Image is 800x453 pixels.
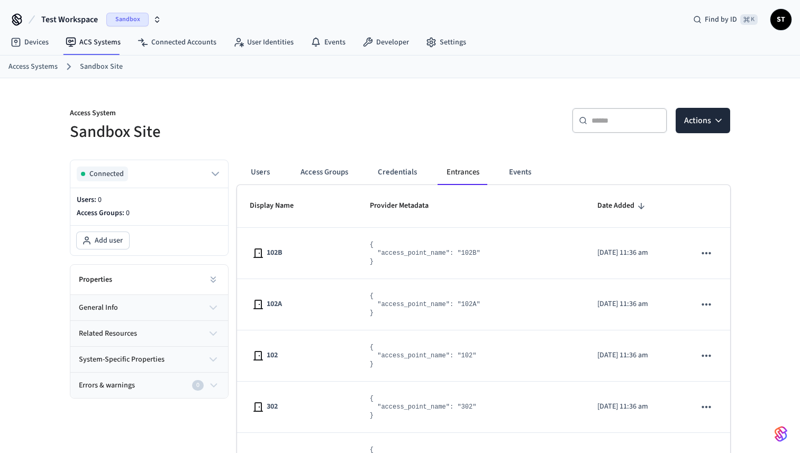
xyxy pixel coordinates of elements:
button: Entrances [438,160,488,185]
a: Settings [417,33,475,52]
p: [DATE] 11:36 am [597,299,670,310]
span: 302 [267,401,278,412]
a: ACS Systems [57,33,129,52]
button: related resources [70,321,228,346]
a: User Identities [225,33,302,52]
a: Access Systems [8,61,58,72]
span: Connected [89,169,124,179]
div: Find by ID⌘ K [685,10,766,29]
span: Display Name [250,198,307,214]
pre: { "access_point_name": "102B" } [370,241,480,266]
p: [DATE] 11:36 am [597,401,670,412]
a: Events [302,33,354,52]
button: system-specific properties [70,347,228,372]
h5: Sandbox Site [70,121,394,143]
span: system-specific properties [79,354,165,365]
span: Date Added [597,198,634,214]
img: SeamLogoGradient.69752ec5.svg [775,426,787,442]
pre: { "access_point_name": "302" } [370,394,477,420]
span: Add user [95,235,123,246]
button: Users [241,160,279,185]
span: ST [771,10,790,29]
button: general info [70,295,228,320]
p: Access Groups: [77,208,222,219]
span: Sandbox [106,13,149,26]
a: Sandbox Site [80,61,123,72]
button: Add user [77,232,129,249]
span: Provider Metadata [370,198,442,214]
p: Access System [70,108,394,121]
span: 102A [267,299,282,310]
button: Credentials [369,160,425,185]
p: [DATE] 11:36 am [597,247,670,258]
a: Connected Accounts [129,33,225,52]
span: general info [79,302,118,313]
span: 102B [267,247,282,258]
a: Devices [2,33,57,52]
p: [DATE] 11:36 am [597,350,670,361]
span: 0 [126,208,130,218]
button: Connected [77,167,222,181]
button: Actions [676,108,730,133]
span: Errors & warnings [79,380,135,391]
pre: { "access_point_name": "102" } [370,343,477,368]
span: 102 [267,350,278,361]
p: Users: [77,195,222,206]
span: 0 [98,195,102,205]
span: Find by ID [705,14,737,25]
span: ⌘ K [740,14,758,25]
span: Test Workspace [41,13,98,26]
button: Access Groups [292,160,357,185]
h2: Properties [79,274,112,285]
span: related resources [79,328,137,339]
div: 0 [192,380,204,391]
button: ST [770,9,792,30]
a: Developer [354,33,417,52]
pre: { "access_point_name": "102A" } [370,292,480,317]
button: Events [501,160,540,185]
span: Date Added [597,198,648,214]
button: Errors & warnings0 [70,373,228,398]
